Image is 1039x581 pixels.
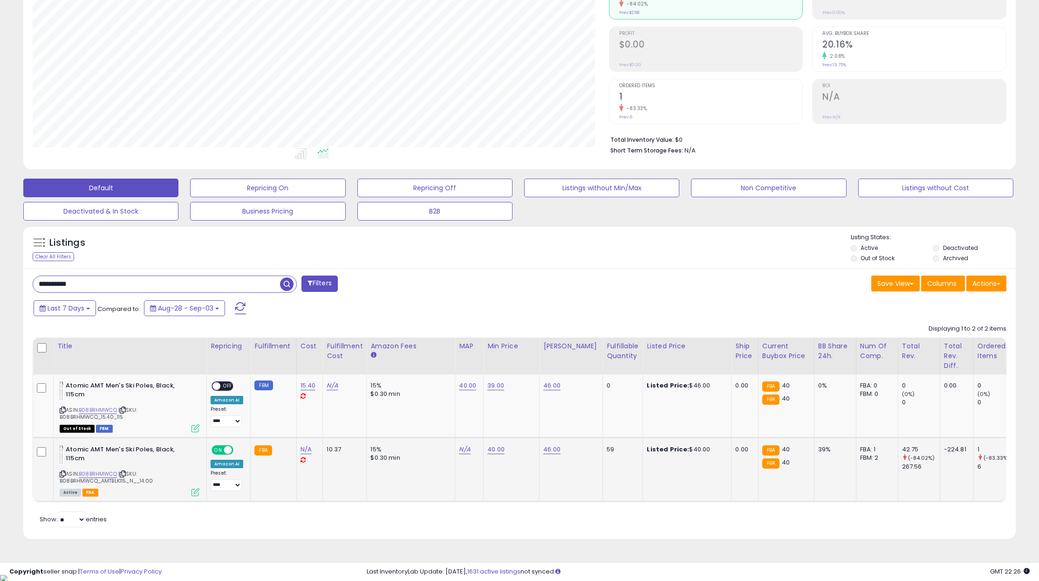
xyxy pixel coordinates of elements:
div: 0.00 [735,381,751,390]
label: Deactivated [943,244,978,252]
small: FBM [254,380,273,390]
small: (0%) [902,390,915,398]
div: FBA: 1 [860,445,891,454]
a: 46.00 [543,381,561,390]
small: FBA [762,394,779,405]
small: Prev: 19.75% [822,62,846,68]
button: Deactivated & In Stock [23,202,178,221]
div: Current Buybox Price [762,341,810,361]
span: Columns [927,279,957,288]
button: Non Competitive [691,179,846,197]
span: Aug-28 - Sep-03 [158,304,213,313]
small: -84.02% [623,0,648,7]
div: 267.56 [902,463,940,471]
div: Clear All Filters [33,252,74,261]
small: 2.08% [827,53,845,60]
span: 40 [782,381,790,390]
div: BB Share 24h. [818,341,852,361]
div: 6 [977,463,1015,471]
div: 0 [902,381,940,390]
b: Atomic AMT Men's Ski Poles, Black, 115cm [66,445,179,465]
small: FBA [762,381,779,392]
a: N/A [327,381,338,390]
div: $0.30 min [370,454,448,462]
small: (0%) [977,390,991,398]
span: OFF [220,382,235,390]
a: 1631 active listings [467,567,520,576]
div: Num of Comp. [860,341,894,361]
div: [PERSON_NAME] [543,341,599,351]
span: ROI [822,83,1006,89]
h2: 1 [619,91,803,104]
b: Short Term Storage Fees: [610,146,683,154]
div: Total Rev. [902,341,936,361]
span: Compared to: [97,304,140,313]
div: 0 [607,381,636,390]
a: B08BRHMWCQ [79,406,117,414]
div: MAP [459,341,479,351]
a: Terms of Use [80,567,119,576]
div: Amazon AI [211,396,243,404]
span: ON [212,446,224,454]
div: ASIN: [60,445,199,495]
div: FBM: 2 [860,454,891,462]
li: $0 [610,133,999,145]
div: 1 [977,445,1015,454]
strong: Copyright [9,567,43,576]
div: Min Price [487,341,535,351]
span: N/A [684,146,696,155]
span: Ordered Items [619,83,803,89]
div: 0 [902,398,940,407]
button: Repricing Off [357,179,513,197]
label: Archived [943,254,968,262]
button: Save View [871,276,920,291]
div: Preset: [211,406,243,427]
small: FBA [762,458,779,469]
button: Listings without Cost [858,179,1013,197]
div: 39% [818,445,849,454]
span: FBM [96,425,113,433]
div: Displaying 1 to 2 of 2 items [929,325,1006,333]
div: 0.00 [735,445,751,454]
button: Aug-28 - Sep-03 [144,300,225,316]
div: 15% [370,381,448,390]
img: 21OndaUzzRL._SL40_.jpg [60,445,63,464]
span: 2025-09-11 22:26 GMT [990,567,1030,576]
span: All listings currently available for purchase on Amazon [60,489,81,497]
div: 0 [977,381,1015,390]
div: Fulfillment Cost [327,341,362,361]
a: N/A [301,445,312,454]
div: Cost [301,341,319,351]
div: Preset: [211,470,243,491]
span: 40 [782,394,790,403]
small: Prev: 0.00% [822,10,845,15]
a: Privacy Policy [121,567,162,576]
h2: 20.16% [822,39,1006,52]
div: Fulfillable Quantity [607,341,639,361]
b: Total Inventory Value: [610,136,674,144]
a: B08BRHMWCQ [79,470,117,478]
p: Listing States: [851,233,1016,242]
small: FBA [762,445,779,456]
div: Listed Price [647,341,727,351]
span: Show: entries [40,515,107,524]
span: All listings that are currently out of stock and unavailable for purchase on Amazon [60,425,95,433]
button: B2B [357,202,513,221]
div: Last InventoryLab Update: [DATE], not synced. [367,567,1030,576]
a: N/A [459,445,470,454]
div: ASIN: [60,381,199,431]
button: Actions [966,276,1006,291]
div: 0.00 [944,381,966,390]
button: Business Pricing [190,202,345,221]
div: Repricing [211,341,246,351]
small: Prev: $268 [619,10,639,15]
b: Atomic AMT Men's Ski Poles, Black, 115cm [66,381,179,401]
h5: Listings [49,236,85,249]
span: 40 [782,445,790,454]
a: 46.00 [543,445,561,454]
span: Avg. Buybox Share [822,31,1006,36]
b: Listed Price: [647,445,689,454]
div: Amazon Fees [370,341,451,351]
button: Columns [921,276,965,291]
div: 59 [607,445,636,454]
